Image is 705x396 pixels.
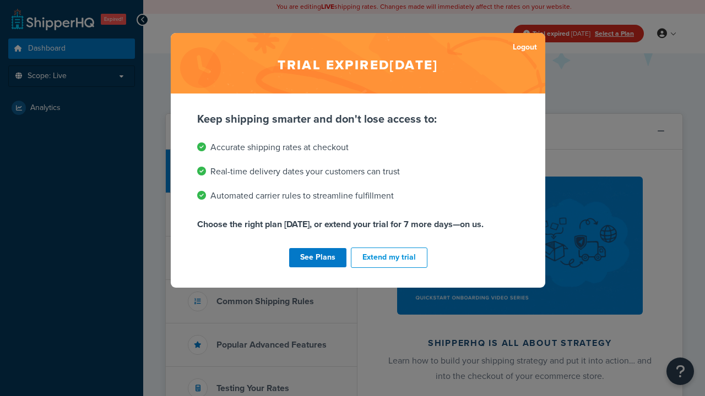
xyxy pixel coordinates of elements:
[351,248,427,268] button: Extend my trial
[197,217,519,232] p: Choose the right plan [DATE], or extend your trial for 7 more days—on us.
[197,164,519,179] li: Real-time delivery dates your customers can trust
[289,248,346,267] a: See Plans
[171,33,545,94] h2: Trial expired [DATE]
[197,111,519,127] p: Keep shipping smarter and don't lose access to:
[513,40,537,55] a: Logout
[197,188,519,204] li: Automated carrier rules to streamline fulfillment
[197,140,519,155] li: Accurate shipping rates at checkout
